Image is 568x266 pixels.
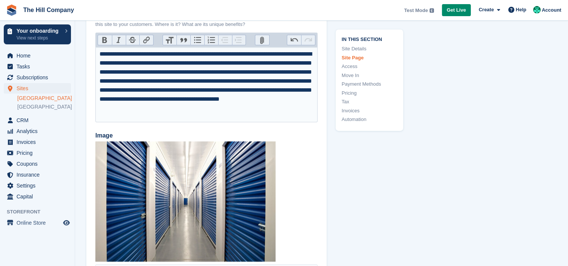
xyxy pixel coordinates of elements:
button: Bold [98,35,112,45]
span: Invoices [17,137,62,147]
label: Image [95,131,318,140]
span: Online Store [17,218,62,228]
span: Pricing [17,148,62,158]
a: Your onboarding View next steps [4,24,71,44]
a: Access [342,63,397,71]
button: Strikethrough [126,35,140,45]
span: Coupons [17,159,62,169]
span: Create [479,6,494,14]
p: Your onboarding [17,28,61,33]
button: Redo [301,35,315,45]
p: View next steps [17,35,61,41]
button: Undo [287,35,301,45]
button: Bullets [190,35,204,45]
span: Capital [17,191,62,202]
span: Home [17,50,62,61]
a: menu [4,137,71,147]
a: Payment Methods [342,81,397,88]
a: Invoices [342,107,397,115]
img: demo-location-demo-town-about.jpg [95,141,276,261]
button: Italic [112,35,126,45]
a: menu [4,148,71,158]
a: [GEOGRAPHIC_DATA] [17,95,71,102]
span: Sites [17,83,62,94]
span: Help [516,6,526,14]
span: Test Mode [404,7,428,14]
a: Site Details [342,45,397,53]
a: menu [4,115,71,125]
a: menu [4,180,71,191]
img: stora-icon-8386f47178a22dfd0bd8f6a31ec36ba5ce8667c1dd55bd0f319d3a0aa187defe.svg [6,5,17,16]
span: Account [542,6,561,14]
a: The Hill Company [20,4,77,16]
a: menu [4,191,71,202]
span: CRM [17,115,62,125]
span: Subscriptions [17,72,62,83]
a: menu [4,218,71,228]
button: Heading [163,35,177,45]
span: Tasks [17,61,62,72]
a: Automation [342,116,397,124]
a: menu [4,159,71,169]
button: Decrease Level [218,35,232,45]
p: A section on your site web page where you can add SEO optimised content. Here you can describe th... [95,13,318,28]
trix-editor: About this site [95,47,318,122]
a: menu [4,72,71,83]
a: Move In [342,72,397,79]
img: Bradley Hill [533,6,541,14]
span: In this section [342,35,397,42]
button: Link [139,35,153,45]
span: Storefront [7,208,75,216]
a: Preview store [62,218,71,227]
a: menu [4,83,71,94]
button: Quote [176,35,190,45]
a: Tax [342,98,397,106]
span: Insurance [17,169,62,180]
button: Numbers [204,35,218,45]
img: icon-info-grey-7440780725fd019a000dd9b08b2336e03edf1995a4989e88bcd33f0948082b44.svg [429,8,434,13]
button: Attach Files [255,35,269,45]
button: Increase Level [232,35,246,45]
a: menu [4,126,71,136]
a: Get Live [442,4,471,17]
a: menu [4,61,71,72]
a: [GEOGRAPHIC_DATA] [17,103,71,110]
a: Pricing [342,89,397,97]
span: Settings [17,180,62,191]
a: menu [4,50,71,61]
a: menu [4,169,71,180]
span: Get Live [447,6,466,14]
span: Analytics [17,126,62,136]
a: Site Page [342,54,397,62]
